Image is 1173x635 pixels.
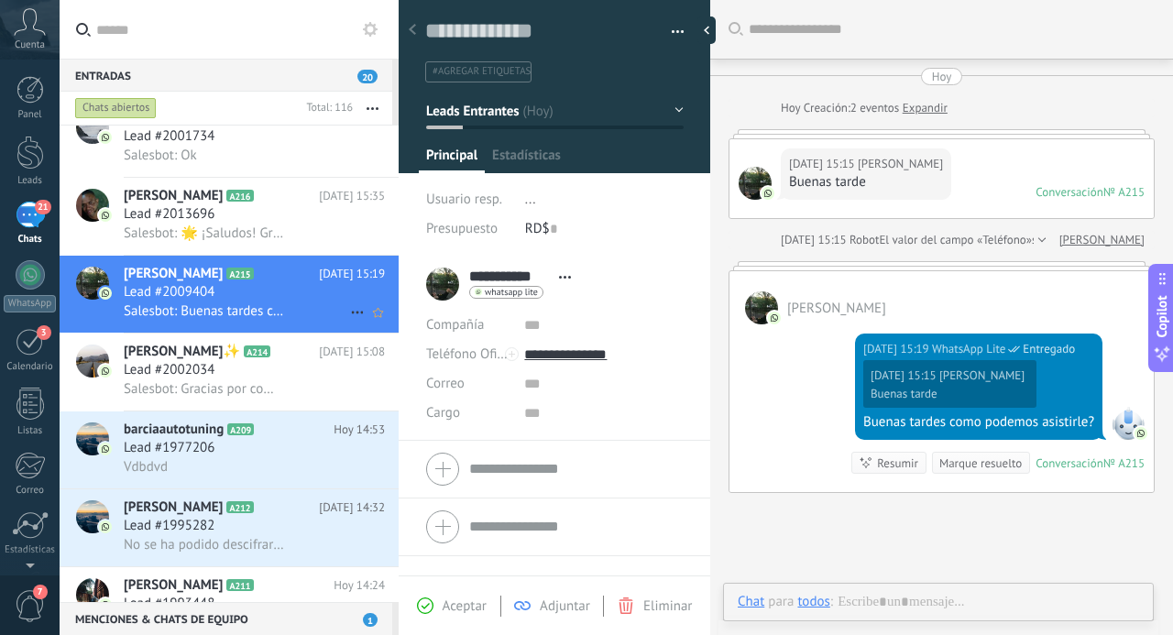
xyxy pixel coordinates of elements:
[830,593,833,611] span: :
[4,425,57,437] div: Listas
[99,131,112,144] img: icon
[60,489,399,566] a: avataricon[PERSON_NAME]A212[DATE] 14:32Lead #1995282No se ha podido descifrar el contenido del me...
[99,443,112,455] img: icon
[863,413,1094,432] div: Buenas tardes como podemos asistirle?
[871,387,1025,401] div: Buenas tarde
[797,593,829,609] div: todos
[124,224,284,242] span: Salesbot: 🌟 ¡Saludos! Gracias por comunicarte con [PERSON_NAME] Auto Tuning. Vemos que estás inte...
[789,155,858,173] div: [DATE] 15:15
[99,287,112,300] img: icon
[244,345,270,357] span: A214
[932,340,1005,358] span: WhatsApp Lite
[124,595,214,613] span: Lead #1993448
[879,231,1032,249] span: El valor del campo «Teléfono»
[903,99,948,117] a: Expandir
[334,576,385,595] span: Hoy 14:24
[1112,407,1145,440] span: WhatsApp Lite
[426,214,511,244] div: Presupuesto
[4,295,56,312] div: WhatsApp
[492,147,561,173] span: Estadísticas
[877,454,918,472] div: Resumir
[99,209,112,222] img: icon
[540,597,590,615] span: Adjuntar
[939,454,1022,472] div: Marque resuelto
[60,334,399,411] a: avataricon[PERSON_NAME]✨️A214[DATE] 15:08Lead #2002034Salesbot: Gracias por comunicarte con [PERS...
[781,231,850,249] div: [DATE] 15:15
[299,99,353,117] div: Total: 116
[939,367,1025,383] span: Manuel Peña
[319,187,385,205] span: [DATE] 15:35
[525,214,684,244] div: RD$
[1135,427,1147,440] img: com.amocrm.amocrmwa.svg
[33,585,48,599] span: 7
[75,97,157,119] div: Chats abiertos
[643,597,692,615] span: Eliminar
[227,423,254,435] span: A209
[4,544,57,556] div: Estadísticas
[426,399,510,428] div: Cargo
[789,173,943,192] div: Buenas tarde
[1036,455,1103,471] div: Conversación
[99,365,112,378] img: icon
[443,597,487,615] span: Aceptar
[871,368,939,383] div: [DATE] 15:15
[124,265,223,283] span: [PERSON_NAME]
[426,345,521,363] span: Teléfono Oficina
[1153,295,1171,337] span: Copilot
[124,147,197,164] span: Salesbot: Ok
[697,16,716,44] div: Ocultar
[37,325,51,340] span: 3
[60,411,399,488] a: avatariconbarciaautotuningA209Hoy 14:53Lead #1977206Vdbdvd
[426,406,460,420] span: Cargo
[35,200,50,214] span: 21
[60,256,399,333] a: avataricon[PERSON_NAME]A215[DATE] 15:19Lead #2009404Salesbot: Buenas tardes como podemos asistirle?
[124,343,240,361] span: [PERSON_NAME]✨️
[932,68,952,85] div: Hoy
[768,593,794,611] span: para
[99,598,112,611] img: icon
[4,361,57,373] div: Calendario
[745,291,778,324] span: Manuel Peña
[124,302,284,320] span: Salesbot: Buenas tardes como podemos asistirle?
[319,498,385,517] span: [DATE] 14:32
[124,576,223,595] span: [PERSON_NAME]
[124,536,284,553] span: No se ha podido descifrar el contenido del mensaje. El mensaje no puede leerse aquí. Por favor, v...
[781,99,948,117] div: Creación:
[60,178,399,255] a: avataricon[PERSON_NAME]A216[DATE] 15:35Lead #2013696Salesbot: 🌟 ¡Saludos! Gracias por comunicarte...
[124,498,223,517] span: [PERSON_NAME]
[124,439,214,457] span: Lead #1977206
[850,232,879,247] span: Robot
[485,288,538,297] span: whatsapp lite
[124,458,168,476] span: Vdbdvd
[357,70,378,83] span: 20
[60,100,399,177] a: avataricon[PERSON_NAME][DATE] 15:35Lead #2001734Salesbot: Ok
[426,191,502,208] span: Usuario resp.
[60,602,392,635] div: Menciones & Chats de equipo
[226,268,253,279] span: A215
[4,485,57,497] div: Correo
[226,579,253,591] span: A211
[124,283,214,301] span: Lead #2009404
[426,311,510,340] div: Compañía
[226,190,253,202] span: A216
[762,187,774,200] img: com.amocrm.amocrmwa.svg
[124,517,214,535] span: Lead #1995282
[4,234,57,246] div: Chats
[124,421,224,439] span: barciaautotuning
[426,369,465,399] button: Correo
[353,92,392,125] button: Más
[1103,184,1145,200] div: № A215
[426,375,465,392] span: Correo
[334,421,385,439] span: Hoy 14:53
[124,127,214,146] span: Lead #2001734
[124,361,214,379] span: Lead #2002034
[1103,455,1145,471] div: № A215
[124,205,214,224] span: Lead #2013696
[60,59,392,92] div: Entradas
[768,312,781,324] img: com.amocrm.amocrmwa.svg
[426,220,498,237] span: Presupuesto
[863,340,932,358] div: [DATE] 15:19
[781,99,804,117] div: Hoy
[426,147,477,173] span: Principal
[226,501,253,513] span: A212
